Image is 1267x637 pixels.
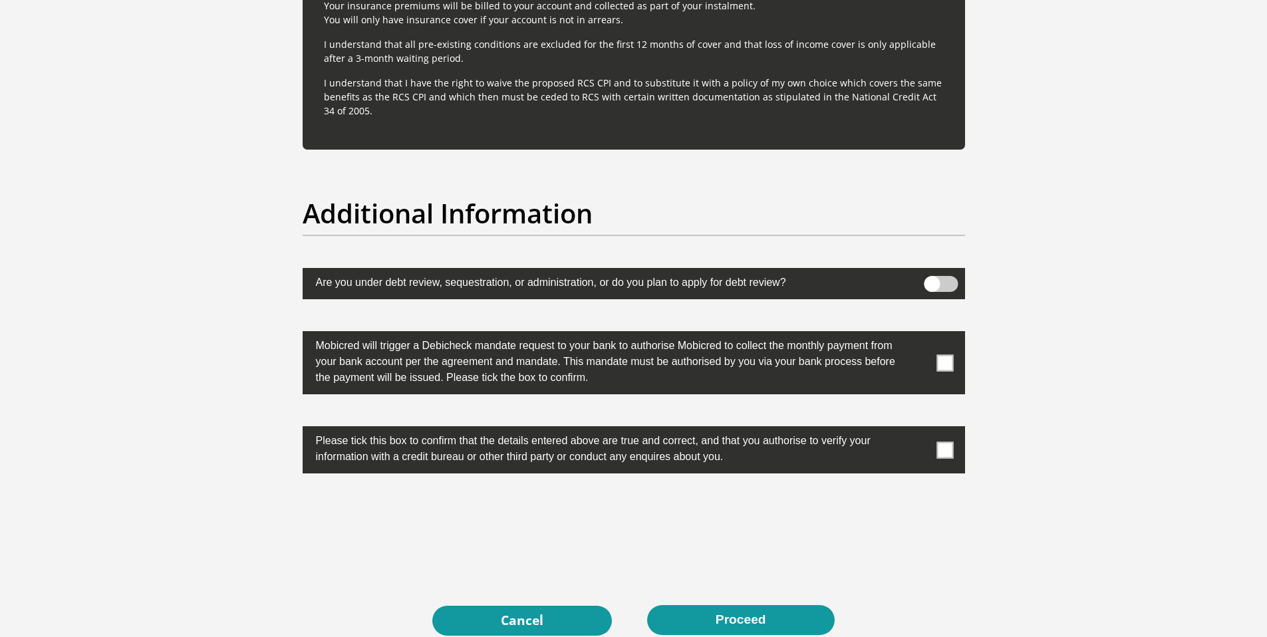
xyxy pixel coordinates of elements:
[533,505,735,557] iframe: reCAPTCHA
[303,197,965,229] h2: Additional Information
[324,37,944,65] p: I understand that all pre-existing conditions are excluded for the first 12 months of cover and t...
[303,426,899,468] label: Please tick this box to confirm that the details entered above are true and correct, and that you...
[432,606,612,636] a: Cancel
[647,605,835,635] button: Proceed
[303,268,899,294] label: Are you under debt review, sequestration, or administration, or do you plan to apply for debt rev...
[303,331,899,389] label: Mobicred will trigger a Debicheck mandate request to your bank to authorise Mobicred to collect t...
[324,76,944,118] p: I understand that I have the right to waive the proposed RCS CPI and to substitute it with a poli...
